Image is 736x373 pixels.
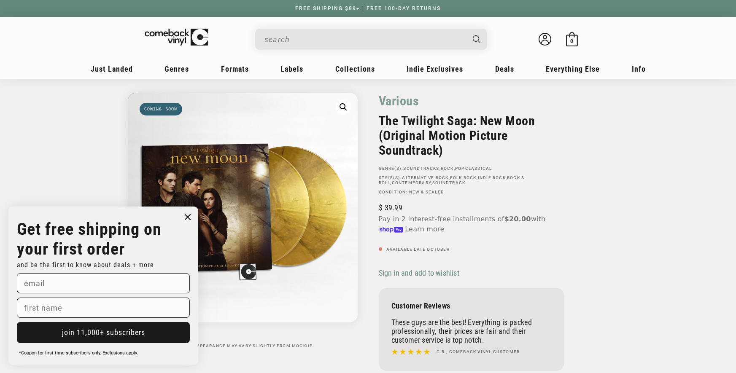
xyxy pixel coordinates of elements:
span: 0 [570,38,573,44]
button: Sign in and add to wishlist [379,268,462,278]
a: Contemporary [392,180,431,185]
a: Indie Rock [478,175,506,180]
span: Info [632,64,646,73]
h4: C.R., Comeback Vinyl customer [437,349,520,355]
p: Condition: New & Sealed [379,190,564,195]
p: GENRE(S): , , , [379,166,564,171]
a: Soundtracks [403,166,439,171]
p: Actual appearance may vary slightly from mockup [128,343,358,349]
button: Search [465,29,488,50]
span: Everything Else [546,64,600,73]
h2: The Twilight Saga: New Moon (Original Motion Picture Soundtrack) [379,113,564,158]
span: Deals [495,64,514,73]
input: When autocomplete results are available use up and down arrows to review and enter to select [264,31,464,48]
a: FREE SHIPPING $89+ | FREE 100-DAY RETURNS [287,5,449,11]
input: email [17,273,190,293]
span: 39.99 [379,203,402,212]
span: Indie Exclusives [407,64,463,73]
span: Available Late October [386,247,450,252]
p: Customer Reviews [391,301,552,310]
span: *Coupon for first-time subscribers only. Exclusions apply. [19,350,138,356]
a: Folk Rock [450,175,477,180]
a: Soundtrack [432,180,465,185]
button: join 11,000+ subscribers [17,322,190,343]
img: star5.svg [391,346,430,357]
span: and be the first to know about deals + more [17,261,154,269]
span: $ [379,203,383,212]
span: Genres [164,64,189,73]
strong: Get free shipping on your first order [17,219,162,259]
media-gallery: Gallery Viewer [128,93,358,349]
span: Collections [335,64,375,73]
div: Search [255,29,487,50]
input: first name [17,298,190,318]
a: Various [379,93,419,109]
p: These guys are the best! Everything is packed professionally, their prices are fair and their cus... [391,318,552,344]
a: Rock [441,166,454,171]
a: Rock & Roll [379,175,525,185]
span: Just Landed [91,64,133,73]
span: Labels [280,64,303,73]
button: Close dialog [181,211,194,223]
p: STYLE(S): , , , , , [379,175,564,185]
a: Pop [455,166,464,171]
a: Classical [465,166,492,171]
span: Coming soon [140,103,182,115]
span: Formats [221,64,249,73]
a: Alternative Rock [402,175,448,180]
span: Sign in and add to wishlist [379,268,459,277]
